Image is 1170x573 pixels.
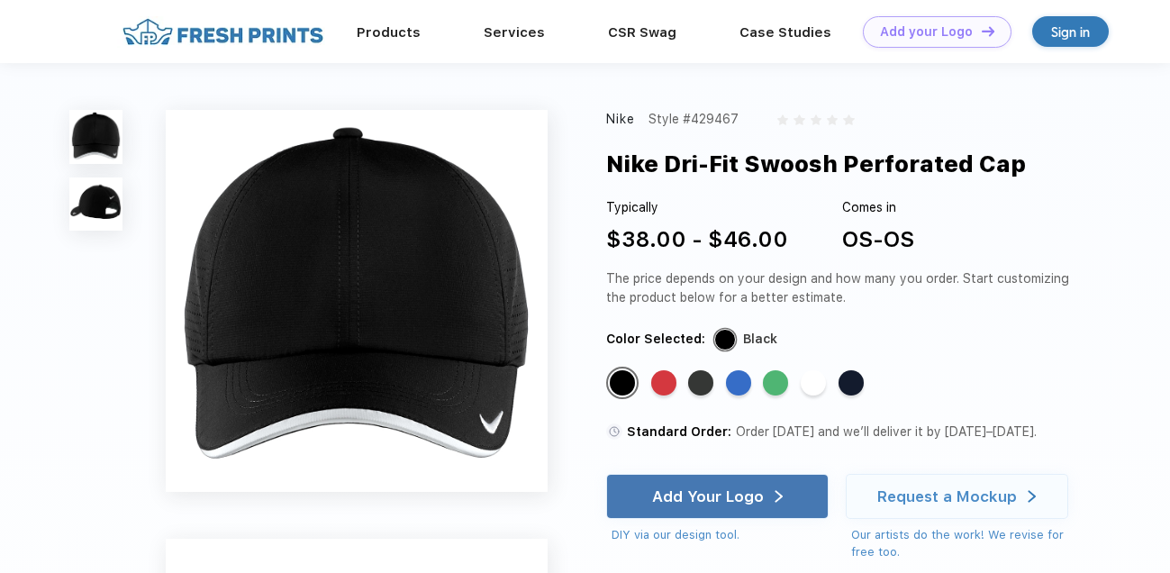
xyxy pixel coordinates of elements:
div: Nike [606,110,636,129]
div: The price depends on your design and how many you order. Start customizing the product below for ... [606,269,1086,307]
img: white arrow [775,490,783,504]
div: Color Selected: [606,330,705,349]
div: White [801,370,826,396]
img: DT [982,26,994,36]
div: Style #429467 [648,110,739,129]
img: func=resize&h=100 [69,110,123,164]
img: gray_star.svg [777,114,788,125]
div: Navy [839,370,864,396]
div: Comes in [842,198,914,217]
span: Order [DATE] and we’ll deliver it by [DATE]–[DATE]. [736,424,1037,439]
img: gray_star.svg [827,114,838,125]
div: Blue Sapphire [726,370,751,396]
img: standard order [606,423,622,440]
div: DIY via our design tool. [612,526,829,544]
div: Add your Logo [880,24,973,40]
div: Anthracite [688,370,713,396]
img: gray_star.svg [794,114,804,125]
div: Typically [606,198,788,217]
div: Sign in [1051,22,1090,42]
div: Add Your Logo [652,487,764,505]
img: fo%20logo%202.webp [117,16,329,48]
div: $38.00 - $46.00 [606,223,788,256]
div: OS-OS [842,223,914,256]
div: Nike Dri-Fit Swoosh Perforated Cap [606,147,1026,181]
div: Black [610,370,635,396]
img: gray_star.svg [811,114,821,125]
a: Sign in [1032,16,1109,47]
div: Black [743,330,777,349]
div: Request a Mockup [877,487,1017,505]
a: Products [357,24,421,41]
img: white arrow [1028,490,1036,504]
div: University Red [651,370,676,396]
img: gray_star.svg [843,114,854,125]
img: func=resize&h=100 [69,177,123,232]
img: func=resize&h=640 [166,110,548,492]
div: Lucky Green [763,370,788,396]
div: Our artists do the work! We revise for free too. [851,526,1086,561]
span: Standard Order: [627,424,731,439]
